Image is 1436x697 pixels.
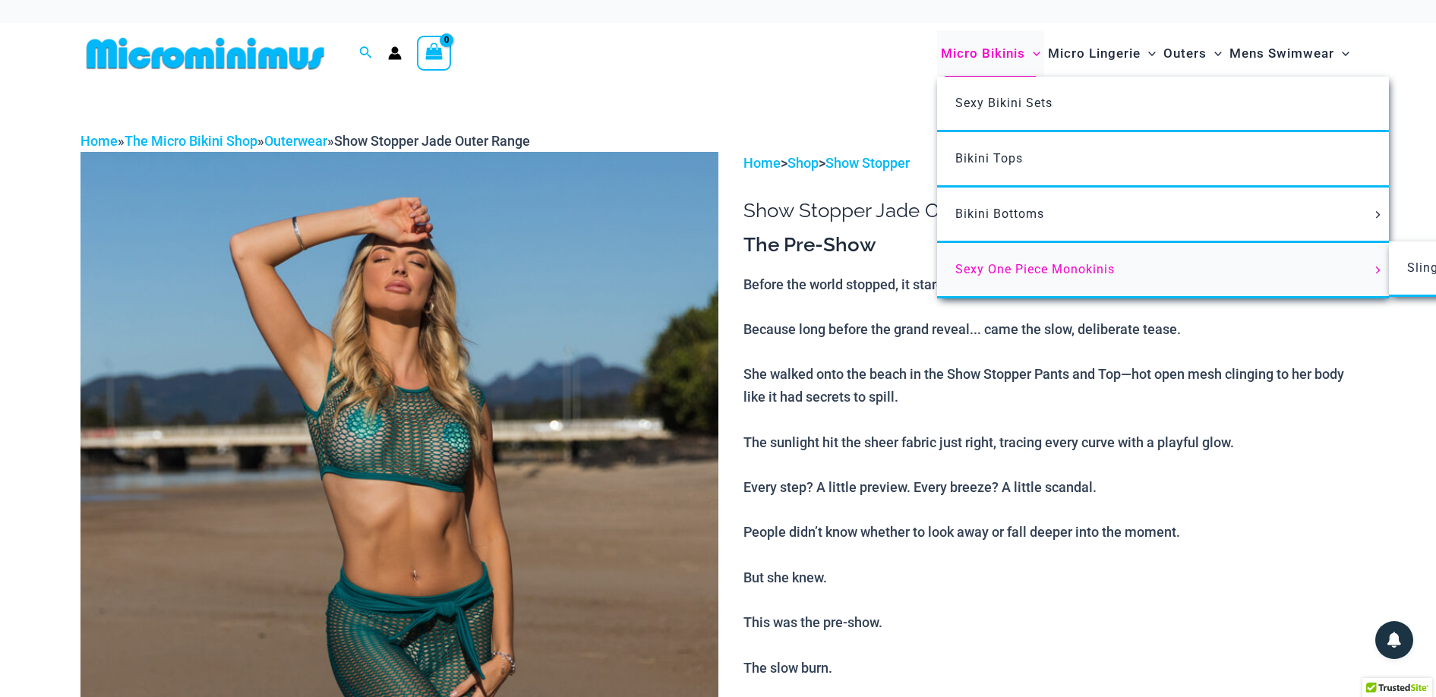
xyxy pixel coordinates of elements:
[1334,34,1349,73] span: Menu Toggle
[80,133,118,149] a: Home
[743,152,1356,175] p: > >
[1141,34,1156,73] span: Menu Toggle
[1163,34,1207,73] span: Outers
[743,232,1356,258] h3: The Pre-Show
[937,132,1389,188] a: Bikini Tops
[955,207,1044,221] span: Bikini Bottoms
[937,188,1389,243] a: Bikini BottomsMenu ToggleMenu Toggle
[955,262,1115,276] span: Sexy One Piece Monokinis
[1369,211,1386,219] span: Menu Toggle
[264,133,327,149] a: Outerwear
[1226,30,1353,77] a: Mens SwimwearMenu ToggleMenu Toggle
[937,77,1389,132] a: Sexy Bikini Sets
[935,28,1356,79] nav: Site Navigation
[955,151,1023,166] span: Bikini Tops
[941,34,1025,73] span: Micro Bikinis
[388,46,402,60] a: Account icon link
[359,44,373,63] a: Search icon link
[125,133,257,149] a: The Micro Bikini Shop
[80,36,330,71] img: MM SHOP LOGO FLAT
[955,96,1053,110] span: Sexy Bikini Sets
[334,133,530,149] span: Show Stopper Jade Outer Range
[1207,34,1222,73] span: Menu Toggle
[417,36,452,71] a: View Shopping Cart, empty
[937,30,1044,77] a: Micro BikinisMenu ToggleMenu Toggle
[1160,30,1226,77] a: OutersMenu ToggleMenu Toggle
[743,155,781,171] a: Home
[1369,266,1386,274] span: Menu Toggle
[80,133,530,149] span: » » »
[1048,34,1141,73] span: Micro Lingerie
[825,155,910,171] a: Show Stopper
[743,199,1356,222] h1: Show Stopper Jade Outer Range
[937,243,1389,298] a: Sexy One Piece MonokinisMenu ToggleMenu Toggle
[1044,30,1160,77] a: Micro LingerieMenu ToggleMenu Toggle
[1229,34,1334,73] span: Mens Swimwear
[787,155,819,171] a: Shop
[1025,34,1040,73] span: Menu Toggle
